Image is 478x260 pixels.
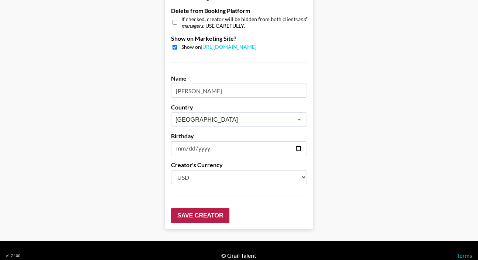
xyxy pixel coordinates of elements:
button: Open [294,114,304,125]
span: Show on [181,44,256,51]
a: [URL][DOMAIN_NAME] [201,44,256,50]
span: If checked, creator will be hidden from both clients . USE CAREFULLY. [181,16,307,29]
label: Delete from Booking Platform [171,7,307,14]
a: Terms [457,252,472,259]
label: Birthday [171,132,307,140]
label: Creator's Currency [171,161,307,169]
label: Name [171,75,307,82]
label: Show on Marketing Site? [171,35,307,42]
em: and managers [181,16,306,29]
input: Save Creator [171,208,229,223]
div: © Grail Talent [221,252,256,259]
label: Country [171,104,307,111]
div: v 1.7.100 [6,253,20,258]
